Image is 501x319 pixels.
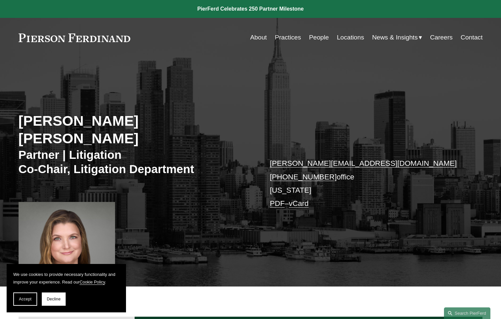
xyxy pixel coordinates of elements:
[275,31,301,44] a: Practices
[270,173,337,181] a: [PHONE_NUMBER]
[13,271,119,286] p: We use cookies to provide necessary functionality and improve your experience. Read our .
[461,31,482,44] a: Contact
[19,297,31,301] span: Accept
[19,148,251,176] h3: Partner | Litigation Co-Chair, Litigation Department
[80,280,105,285] a: Cookie Policy
[270,199,285,208] a: PDF
[7,264,126,312] section: Cookie banner
[250,31,267,44] a: About
[309,31,329,44] a: People
[337,31,364,44] a: Locations
[372,31,422,44] a: folder dropdown
[270,159,457,167] a: [PERSON_NAME][EMAIL_ADDRESS][DOMAIN_NAME]
[13,292,37,306] button: Accept
[19,112,251,147] h2: [PERSON_NAME] [PERSON_NAME]
[47,297,61,301] span: Decline
[289,199,309,208] a: vCard
[372,32,418,43] span: News & Insights
[430,31,453,44] a: Careers
[270,157,463,210] p: office [US_STATE] –
[444,307,490,319] a: Search this site
[42,292,66,306] button: Decline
